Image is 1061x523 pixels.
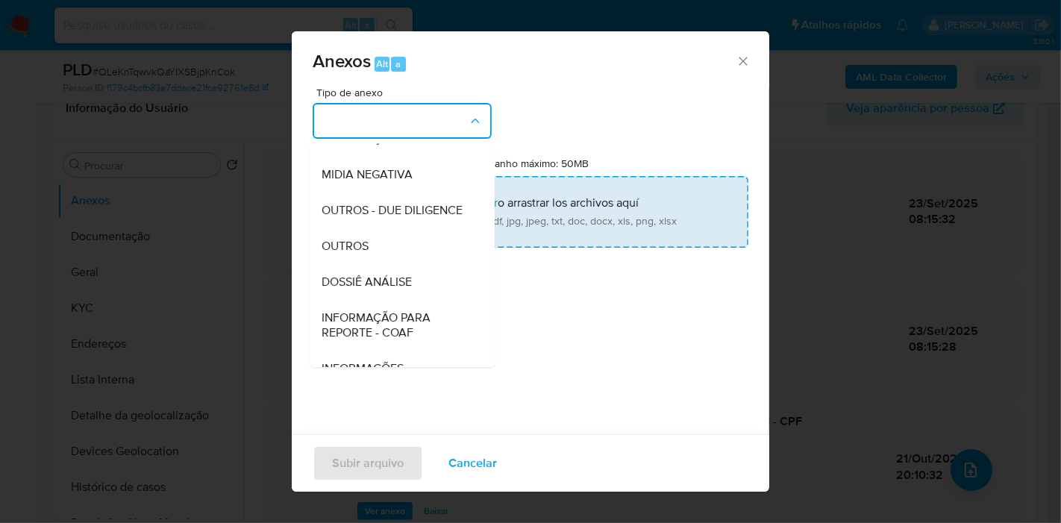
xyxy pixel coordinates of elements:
span: INFORMAÇÃO SCREENING [322,131,464,146]
span: DOSSIÊ ANÁLISE [322,275,412,289]
span: OUTROS - DUE DILIGENCE [322,203,463,218]
span: OUTROS [322,239,369,254]
span: Anexos [313,48,371,74]
span: MIDIA NEGATIVA [322,167,413,182]
span: Alt [376,57,388,71]
span: Tipo de anexo [316,87,495,98]
span: Cancelar [448,447,497,480]
span: a [395,57,401,71]
span: INFORMAÇÃO PARA REPORTE - COAF [322,310,474,340]
button: Cancelar [429,445,516,481]
label: Tamanho máximo: 50MB [477,157,589,170]
button: Cerrar [736,54,749,67]
span: INFORMAÇÕES SOCIETÁRIAS [322,361,474,391]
